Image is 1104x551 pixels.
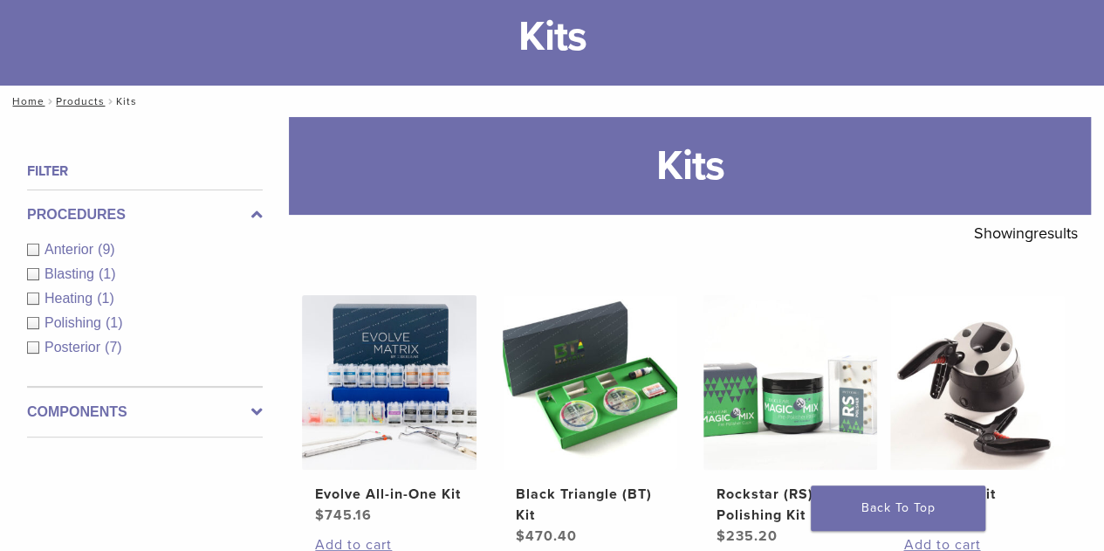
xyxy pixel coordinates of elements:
[974,215,1078,251] p: Showing results
[45,291,97,306] span: Heating
[503,295,677,547] a: Black Triangle (BT) KitBlack Triangle (BT) Kit $470.40
[99,266,116,281] span: (1)
[890,295,1065,526] a: HeatSync KitHeatSync Kit $1,041.70
[105,340,122,355] span: (7)
[27,161,263,182] h4: Filter
[703,295,878,470] img: Rockstar (RS) Polishing Kit
[890,295,1065,470] img: HeatSync Kit
[7,95,45,107] a: Home
[302,295,477,526] a: Evolve All-in-One KitEvolve All-in-One Kit $745.16
[315,506,372,524] bdi: 745.16
[703,295,878,547] a: Rockstar (RS) Polishing KitRockstar (RS) Polishing Kit $235.20
[516,484,664,526] h2: Black Triangle (BT) Kit
[289,117,1091,215] h1: Kits
[811,486,985,531] a: Back To Top
[106,315,123,330] span: (1)
[903,484,1052,505] h2: HeatSync Kit
[315,506,325,524] span: $
[45,266,99,281] span: Blasting
[105,97,116,106] span: /
[302,295,477,470] img: Evolve All-in-One Kit
[45,340,105,355] span: Posterior
[315,484,463,505] h2: Evolve All-in-One Kit
[516,527,577,545] bdi: 470.40
[97,291,114,306] span: (1)
[45,97,56,106] span: /
[27,402,263,423] label: Components
[27,204,263,225] label: Procedures
[516,527,525,545] span: $
[98,242,115,257] span: (9)
[717,527,726,545] span: $
[45,315,106,330] span: Polishing
[717,527,778,545] bdi: 235.20
[717,484,865,526] h2: Rockstar (RS) Polishing Kit
[45,242,98,257] span: Anterior
[56,95,105,107] a: Products
[503,295,677,470] img: Black Triangle (BT) Kit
